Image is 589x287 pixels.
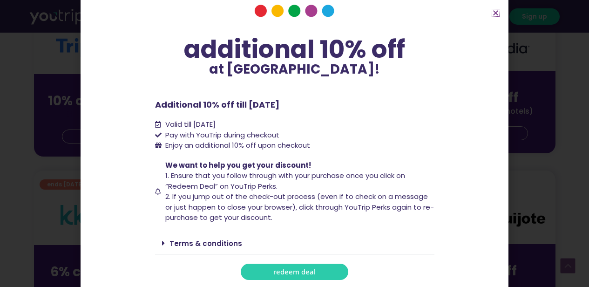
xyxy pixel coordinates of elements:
[165,140,310,150] span: Enjoy an additional 10% off upon checkout
[169,239,242,248] a: Terms & conditions
[165,171,405,191] span: 1. Ensure that you follow through with your purchase once you click on “Redeem Deal” on YouTrip P...
[155,63,434,76] p: at [GEOGRAPHIC_DATA]!
[165,160,311,170] span: We want to help you get your discount!
[492,9,499,16] a: Close
[155,36,434,63] div: additional 10% off
[163,119,216,130] span: Valid till [DATE]
[273,268,316,275] span: redeem deal
[241,264,348,280] a: redeem deal
[155,98,434,111] p: Additional 10% off till [DATE]
[155,232,434,254] div: Terms & conditions
[165,191,434,222] span: 2. If you jump out of the check-out process (even if to check on a message or just happen to clos...
[163,130,279,141] span: Pay with YouTrip during checkout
